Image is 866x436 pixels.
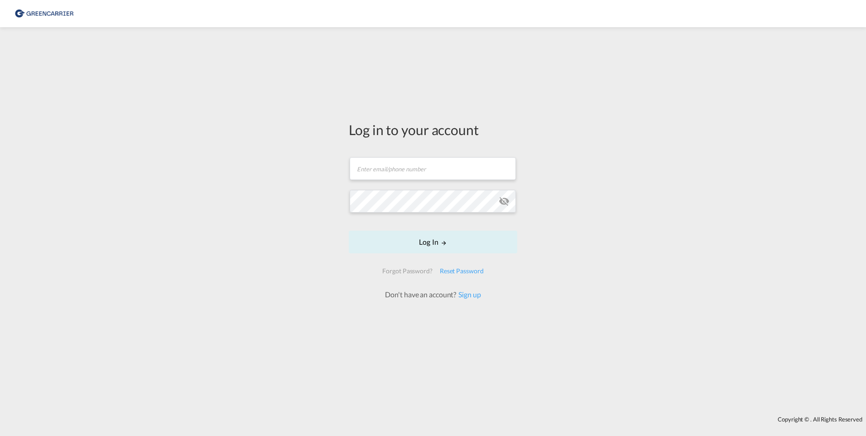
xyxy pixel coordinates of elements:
div: Don't have an account? [375,290,491,300]
div: Log in to your account [349,120,517,139]
div: Reset Password [436,263,487,279]
div: Forgot Password? [379,263,436,279]
input: Enter email/phone number [350,157,516,180]
a: Sign up [456,290,481,299]
button: LOGIN [349,231,517,253]
md-icon: icon-eye-off [499,196,510,207]
img: 8cf206808afe11efa76fcd1e3d746489.png [14,4,75,24]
